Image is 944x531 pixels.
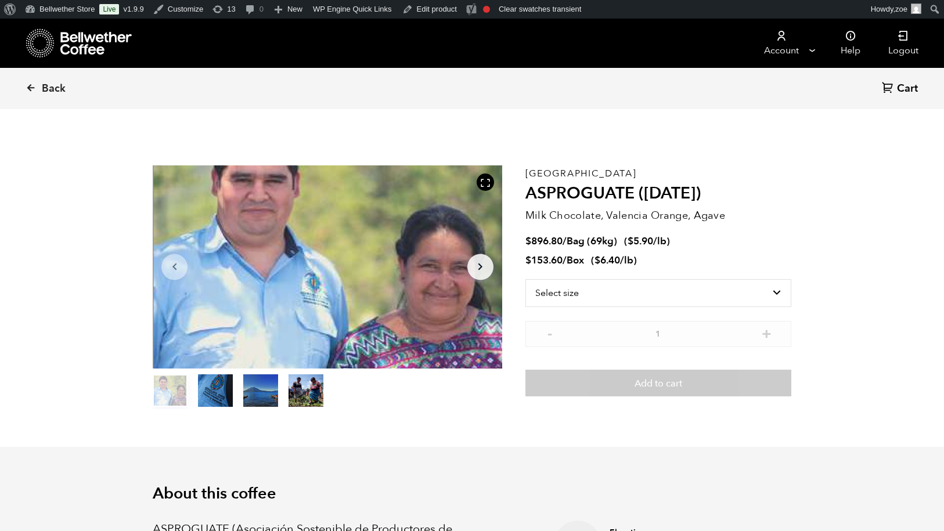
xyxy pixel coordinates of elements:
a: Logout [874,19,932,68]
span: Box [567,254,584,267]
a: Cart [882,81,921,97]
h2: About this coffee [153,485,791,503]
span: /lb [653,234,666,248]
span: Back [42,82,66,96]
button: + [759,327,774,338]
span: / [563,254,567,267]
span: ( ) [624,234,670,248]
button: - [543,327,557,338]
a: Live [99,4,119,15]
div: Focus keyphrase not set [483,6,490,13]
span: / [563,234,567,248]
span: Bag (69kg) [567,234,617,248]
span: $ [594,254,600,267]
p: Milk Chocolate, Valencia Orange, Agave [525,208,791,223]
span: $ [525,234,531,248]
bdi: 5.90 [628,234,653,248]
a: Help [827,19,874,68]
h2: ASPROGUATE ([DATE]) [525,184,791,204]
span: Cart [897,82,918,96]
bdi: 6.40 [594,254,620,267]
span: $ [628,234,633,248]
span: ( ) [591,254,637,267]
span: $ [525,254,531,267]
bdi: 896.80 [525,234,563,248]
span: zoe [895,5,907,13]
bdi: 153.60 [525,254,563,267]
span: /lb [620,254,633,267]
a: Account [745,19,817,68]
button: Add to cart [525,370,791,396]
